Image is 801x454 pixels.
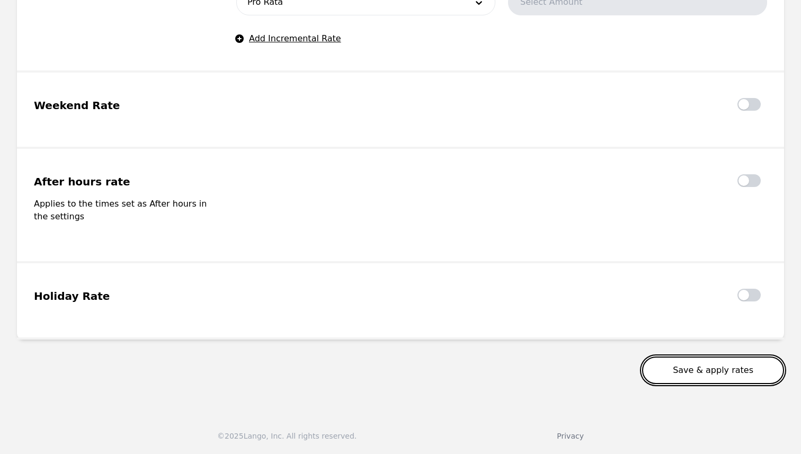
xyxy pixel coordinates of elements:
div: © 2025 Lango, Inc. All rights reserved. [217,431,357,441]
button: Save & apply rates [642,357,784,384]
button: Add Incremental Rate [236,32,341,45]
a: Privacy [557,432,584,440]
legend: After hours rate [34,174,211,189]
p: Applies to the times set as After hours in the settings [34,198,211,223]
legend: Holiday Rate [34,289,211,304]
legend: Weekend Rate [34,98,211,113]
